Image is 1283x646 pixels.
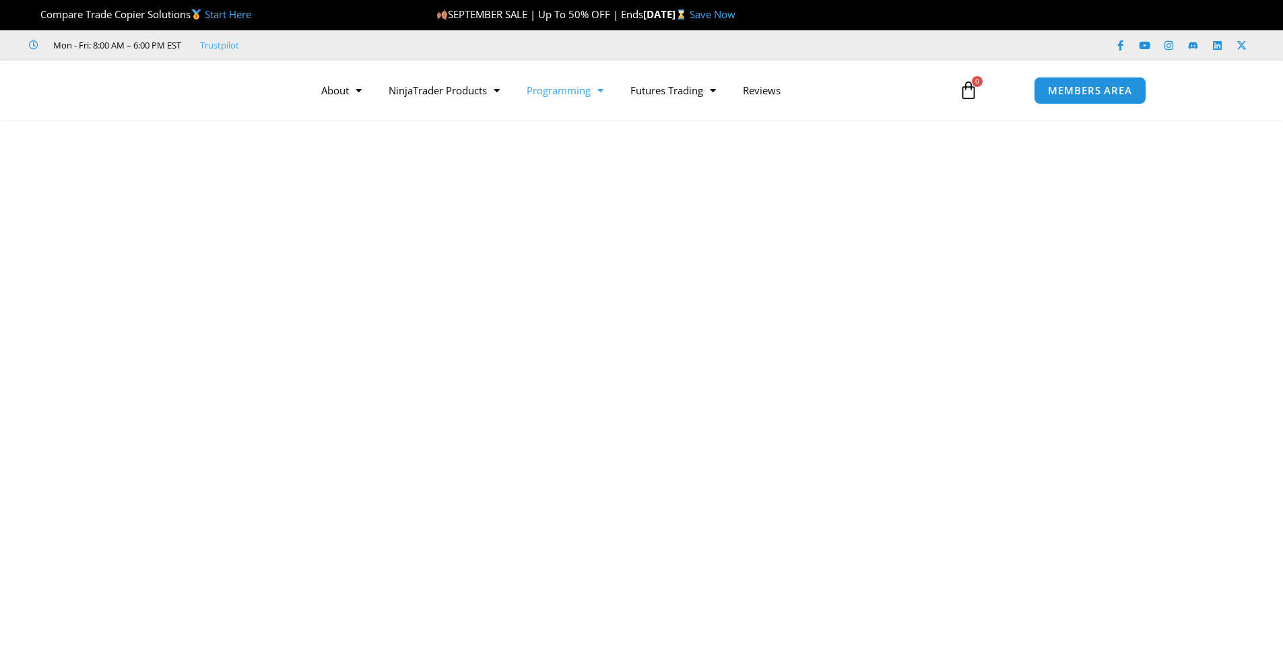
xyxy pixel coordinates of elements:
strong: [DATE] [643,7,690,21]
img: 🥇 [191,9,201,20]
span: Mon - Fri: 8:00 AM – 6:00 PM EST [50,37,181,53]
a: Trustpilot [200,37,239,53]
img: 🏆 [30,9,40,20]
nav: Menu [308,75,944,106]
a: NinjaTrader Products [375,75,513,106]
span: 0 [972,76,983,87]
span: Compare Trade Copier Solutions [29,7,251,21]
a: Programming [513,75,617,106]
a: Start Here [205,7,251,21]
a: About [308,75,375,106]
span: SEPTEMBER SALE | Up To 50% OFF | Ends [436,7,643,21]
img: 🍂 [437,9,447,20]
a: Futures Trading [617,75,729,106]
a: Reviews [729,75,794,106]
img: LogoAI | Affordable Indicators – NinjaTrader [137,66,282,115]
a: MEMBERS AREA [1034,77,1146,104]
a: Save Now [690,7,735,21]
span: MEMBERS AREA [1048,86,1132,96]
img: ⌛ [676,9,686,20]
a: 0 [939,71,998,110]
